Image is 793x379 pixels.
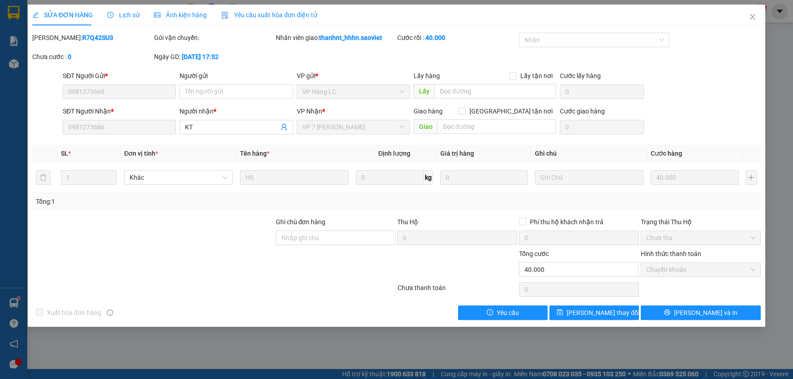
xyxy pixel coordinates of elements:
div: SĐT Người Gửi [63,71,176,81]
span: Khác [130,171,227,184]
div: Cước rồi : [397,33,517,43]
input: Cước lấy hàng [560,84,644,99]
input: VD: Bàn, Ghế [240,170,349,185]
label: Ghi chú đơn hàng [276,218,326,226]
span: [PERSON_NAME] thay đổi [567,308,639,318]
label: Cước lấy hàng [560,72,601,79]
span: VP 7 Phạm Văn Đồng [302,120,404,134]
input: 0 [440,170,528,185]
b: thanhnt_hhhn.saoviet [319,34,382,41]
input: Ghi Chú [535,170,643,185]
div: SĐT Người Nhận [63,106,176,116]
label: Cước giao hàng [560,108,605,115]
span: Lấy hàng [414,72,440,79]
span: SỬA ĐƠN HÀNG [32,11,93,19]
span: Lấy tận nơi [517,71,556,81]
span: edit [32,12,39,18]
span: picture [154,12,160,18]
label: Hình thức thanh toán [641,250,701,257]
span: Định lượng [378,150,410,157]
b: [DATE] 17:52 [182,53,219,60]
div: Người nhận [180,106,293,116]
input: Dọc đường [438,119,556,134]
span: Lịch sử [107,11,140,19]
button: delete [36,170,50,185]
div: Gói vận chuyển: [154,33,274,43]
span: Chưa thu [646,231,755,245]
input: Dọc đường [434,84,556,98]
div: Tổng: 1 [36,197,306,207]
span: SL [61,150,68,157]
input: Ghi chú đơn hàng [276,231,396,245]
button: plus [746,170,757,185]
span: kg [424,170,433,185]
span: VP Nhận [297,108,322,115]
span: info-circle [107,310,113,316]
span: Chuyển khoản [646,263,755,276]
span: Đơn vị tính [124,150,158,157]
span: close [749,13,756,20]
span: VP Hàng LC [302,85,404,98]
span: Tổng cước [519,250,549,257]
b: 40.000 [425,34,445,41]
b: 0 [68,53,71,60]
span: Lấy [414,84,434,98]
span: [GEOGRAPHIC_DATA] tận nơi [466,106,556,116]
span: [PERSON_NAME] và In [674,308,738,318]
button: Close [740,5,765,30]
span: Giao hàng [414,108,443,115]
div: Chưa cước : [32,52,152,62]
span: clock-circle [107,12,114,18]
span: save [557,309,563,316]
div: Chưa thanh toán [397,283,519,299]
div: [PERSON_NAME]: [32,33,152,43]
span: Thu Hộ [397,218,418,226]
div: Trạng thái Thu Hộ [641,217,761,227]
button: printer[PERSON_NAME] và In [641,305,761,320]
div: Nhân viên giao: [276,33,396,43]
span: Xuất hóa đơn hàng [43,308,105,318]
div: VP gửi [297,71,410,81]
img: icon [221,12,229,19]
button: save[PERSON_NAME] thay đổi [549,305,639,320]
th: Ghi chú [531,145,647,162]
span: Cước hàng [651,150,682,157]
div: Người gửi [180,71,293,81]
button: exclamation-circleYêu cầu [458,305,548,320]
span: Tên hàng [240,150,269,157]
span: user-add [280,123,288,131]
span: exclamation-circle [487,309,493,316]
span: Ảnh kiện hàng [154,11,207,19]
span: Giao [414,119,438,134]
span: Yêu cầu xuất hóa đơn điện tử [221,11,317,19]
span: Giá trị hàng [440,150,474,157]
div: Ngày GD: [154,52,274,62]
b: R7Q42SU3 [82,34,113,41]
span: Yêu cầu [497,308,519,318]
input: 0 [651,170,738,185]
span: printer [664,309,670,316]
input: Cước giao hàng [560,120,644,134]
span: Phí thu hộ khách nhận trả [526,217,607,227]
